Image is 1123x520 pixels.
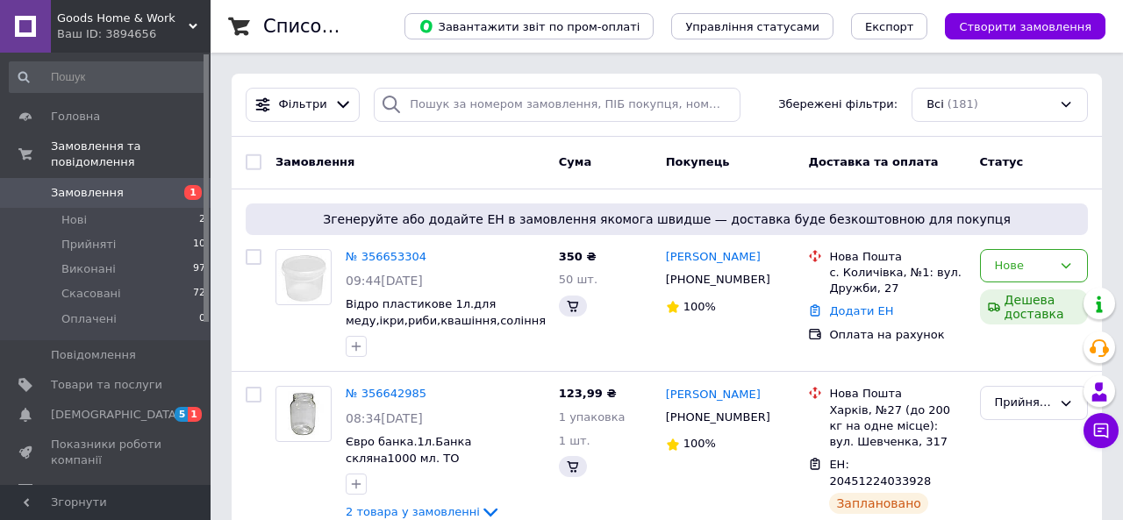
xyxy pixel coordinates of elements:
[346,297,584,343] a: Відро пластикове 1л.для меду,ікри,риби,квашіння,соління,інших продуктів
[61,212,87,228] span: Нові
[995,394,1052,412] div: Прийнято
[662,406,774,429] div: [PHONE_NUMBER]
[346,274,423,288] span: 09:44[DATE]
[865,20,914,33] span: Експорт
[346,387,426,400] a: № 356642985
[927,19,1105,32] a: Створити замовлення
[404,13,654,39] button: Завантажити звіт по пром-оплаті
[9,61,207,93] input: Пошук
[51,483,97,499] span: Відгуки
[199,311,205,327] span: 0
[948,97,978,110] span: (181)
[683,300,716,313] span: 100%
[275,155,354,168] span: Замовлення
[829,458,931,488] span: ЕН: 20451224033928
[926,96,944,113] span: Всі
[980,289,1088,324] div: Дешева доставка
[51,139,211,170] span: Замовлення та повідомлення
[346,435,471,481] a: Євро банка.1л.Банка скляна1000 мл. ТО 82мм./8шт.уп.
[193,261,205,277] span: 97
[559,387,617,400] span: 123,99 ₴
[57,11,189,26] span: Goods Home & Work
[275,249,332,305] a: Фото товару
[666,155,730,168] span: Покупець
[559,410,626,424] span: 1 упаковка
[283,387,323,441] img: Фото товару
[199,212,205,228] span: 2
[666,387,761,403] a: [PERSON_NAME]
[279,96,327,113] span: Фільтри
[61,286,121,302] span: Скасовані
[57,26,211,42] div: Ваш ID: 3894656
[671,13,833,39] button: Управління статусами
[662,268,774,291] div: [PHONE_NUMBER]
[51,185,124,201] span: Замовлення
[829,493,928,514] div: Заплановано
[51,407,181,423] span: [DEMOGRAPHIC_DATA]
[61,237,116,253] span: Прийняті
[184,185,202,200] span: 1
[374,88,740,122] input: Пошук за номером замовлення, ПІБ покупця, номером телефону, Email, номером накладної
[808,155,938,168] span: Доставка та оплата
[253,210,1081,228] span: Згенеруйте або додайте ЕН в замовлення якомога швидше — доставка буде безкоштовною для покупця
[263,16,441,37] h1: Список замовлень
[980,155,1024,168] span: Статус
[193,286,205,302] span: 72
[829,327,965,343] div: Оплата на рахунок
[685,20,819,33] span: Управління статусами
[346,411,423,425] span: 08:34[DATE]
[851,13,928,39] button: Експорт
[278,250,329,304] img: Фото товару
[559,434,590,447] span: 1 шт.
[995,257,1052,275] div: Нове
[778,96,898,113] span: Збережені фільтри:
[829,249,965,265] div: Нова Пошта
[829,304,893,317] a: Додати ЕН
[959,20,1091,33] span: Створити замовлення
[188,407,202,422] span: 1
[683,437,716,450] span: 100%
[829,386,965,402] div: Нова Пошта
[61,311,117,327] span: Оплачені
[945,13,1105,39] button: Створити замовлення
[346,505,501,518] a: 2 товара у замовленні
[346,250,426,263] a: № 356653304
[829,402,965,451] div: Харків, №27 (до 200 кг на одне місце): вул. Шевченка, 317
[559,155,591,168] span: Cума
[51,109,100,125] span: Головна
[829,265,965,296] div: с. Количівка, №1: вул. Дружби, 27
[275,386,332,442] a: Фото товару
[666,249,761,266] a: [PERSON_NAME]
[559,250,597,263] span: 350 ₴
[51,437,162,468] span: Показники роботи компанії
[51,347,136,363] span: Повідомлення
[51,377,162,393] span: Товари та послуги
[193,237,205,253] span: 10
[1084,413,1119,448] button: Чат з покупцем
[418,18,640,34] span: Завантажити звіт по пром-оплаті
[559,273,597,286] span: 50 шт.
[175,407,189,422] span: 5
[346,505,480,518] span: 2 товара у замовленні
[61,261,116,277] span: Виконані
